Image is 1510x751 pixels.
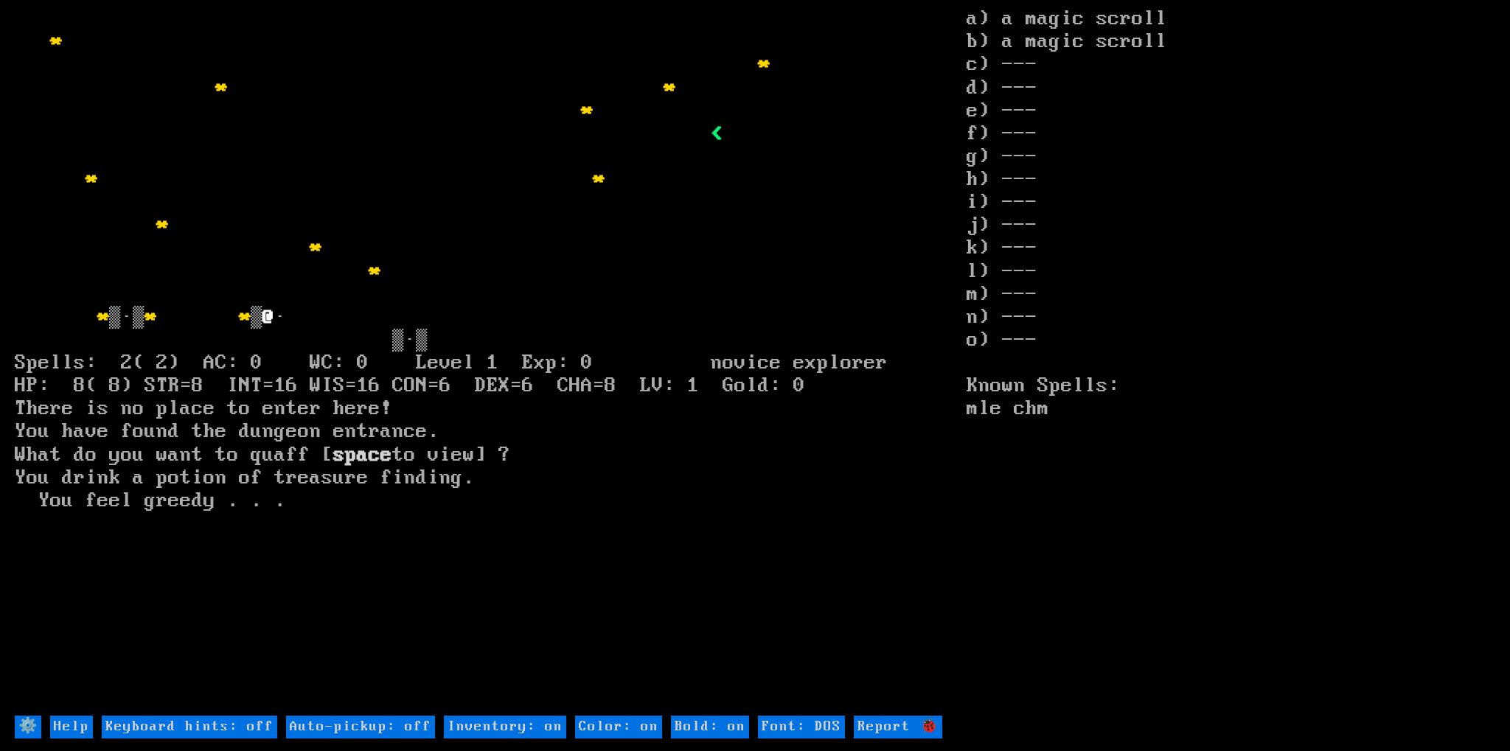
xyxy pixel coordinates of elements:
[15,7,966,713] larn: ▒·▒ ▒ · ▒·▒ Spells: 2( 2) AC: 0 WC: 0 Level 1 Exp: 0 novice explorer HP: 8( 8) STR=8 INT=16 WIS=1...
[333,443,392,467] b: space
[967,7,1495,713] stats: a) a magic scroll b) a magic scroll c) --- d) --- e) --- f) --- g) --- h) --- i) --- j) --- k) --...
[575,716,662,738] input: Color: on
[711,122,723,145] font: <
[50,716,93,738] input: Help
[102,716,277,738] input: Keyboard hints: off
[286,716,435,738] input: Auto-pickup: off
[444,716,566,738] input: Inventory: on
[15,716,41,738] input: ⚙️
[854,716,942,738] input: Report 🐞
[262,305,274,329] font: @
[758,716,845,738] input: Font: DOS
[671,716,749,738] input: Bold: on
